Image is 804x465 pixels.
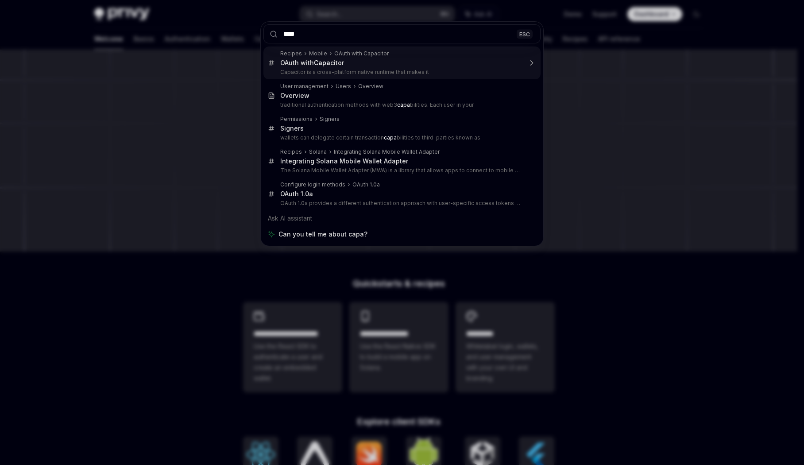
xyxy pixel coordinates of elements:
[280,92,309,100] div: Overview
[280,50,302,57] div: Recipes
[309,148,327,155] div: Solana
[358,83,383,90] div: Overview
[309,50,327,57] div: Mobile
[280,69,522,76] p: Capacitor is a cross-platform native runtime that makes it
[280,83,329,90] div: User management
[314,59,330,66] b: Capa
[336,83,351,90] div: Users
[517,29,533,39] div: ESC
[280,59,344,67] div: OAuth with citor
[280,134,522,141] p: wallets can delegate certain transaction bilities to third-parties known as
[280,101,522,108] p: traditional authentication methods with web3 bilities. Each user in your
[278,230,367,239] span: Can you tell me about capa?
[280,200,522,207] p: OAuth 1.0a provides a different authentication approach with user-specific access tokens and separat
[320,116,340,123] div: Signers
[280,190,313,198] div: OAuth 1.0a
[280,148,302,155] div: Recipes
[263,210,541,226] div: Ask AI assistant
[397,101,410,108] b: capa
[384,134,397,141] b: capa
[280,167,522,174] p: The Solana Mobile Wallet Adapter (MWA) is a library that allows apps to connect to mobile Solana wal
[280,116,313,123] div: Permissions
[280,157,408,165] div: Integrating Solana Mobile Wallet Adapter
[280,124,304,132] div: Signers
[352,181,380,188] div: OAuth 1.0a
[280,181,345,188] div: Configure login methods
[334,50,389,57] div: OAuth with Capacitor
[334,148,440,155] div: Integrating Solana Mobile Wallet Adapter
